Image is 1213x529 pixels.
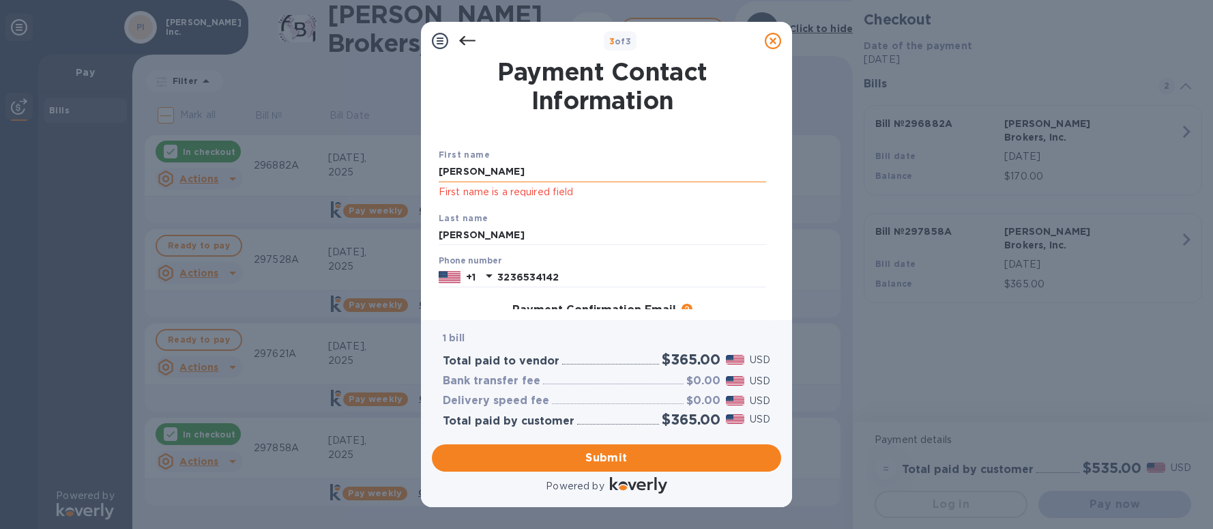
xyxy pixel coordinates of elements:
input: Enter your phone number [497,267,766,287]
input: Enter your last name [439,225,766,246]
h3: Total paid by customer [443,415,574,428]
img: USD [726,355,744,364]
h3: Total paid to vendor [443,355,559,368]
h3: Payment Confirmation Email [512,304,676,317]
p: USD [750,353,770,367]
img: USD [726,396,744,405]
p: Powered by [546,479,604,494]
h1: Payment Contact Information [439,57,766,115]
b: 1 bill [443,332,465,343]
h3: Bank transfer fee [443,375,540,388]
p: USD [750,394,770,408]
b: Last name [439,213,488,223]
img: USD [726,414,744,424]
p: First name is a required field [439,184,766,200]
input: Enter your first name [439,162,766,182]
img: Logo [610,477,667,494]
span: Submit [443,450,770,466]
label: Phone number [439,257,501,266]
p: +1 [466,270,476,284]
h2: $365.00 [662,351,720,368]
h3: $0.00 [686,395,720,408]
b: of 3 [609,36,632,46]
img: USD [726,376,744,386]
p: USD [750,374,770,388]
p: USD [750,412,770,427]
button: Submit [432,444,781,472]
span: 3 [609,36,615,46]
img: US [439,270,461,285]
h2: $365.00 [662,411,720,428]
h3: $0.00 [686,375,720,388]
h3: Delivery speed fee [443,395,549,408]
b: First name [439,149,490,160]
